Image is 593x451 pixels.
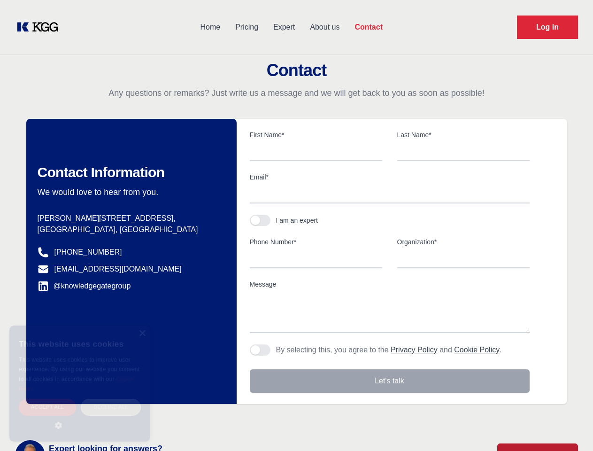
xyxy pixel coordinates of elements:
[517,16,578,39] a: Request Demo
[19,357,139,382] span: This website uses cookies to improve user experience. By using our website you consent to all coo...
[228,15,266,39] a: Pricing
[276,216,318,225] div: I am an expert
[347,15,390,39] a: Contact
[193,15,228,39] a: Home
[266,15,302,39] a: Expert
[38,213,222,224] p: [PERSON_NAME][STREET_ADDRESS],
[38,280,131,292] a: @knowledgegategroup
[250,369,530,393] button: Let's talk
[11,87,582,99] p: Any questions or remarks? Just write us a message and we will get back to you as soon as possible!
[302,15,347,39] a: About us
[139,330,146,337] div: Close
[38,164,222,181] h2: Contact Information
[10,442,58,447] div: Cookie settings
[397,130,530,140] label: Last Name*
[250,130,382,140] label: First Name*
[397,237,530,247] label: Organization*
[250,280,530,289] label: Message
[19,399,76,415] div: Accept all
[15,20,66,35] a: KOL Knowledge Platform: Talk to Key External Experts (KEE)
[391,346,438,354] a: Privacy Policy
[454,346,500,354] a: Cookie Policy
[54,264,182,275] a: [EMAIL_ADDRESS][DOMAIN_NAME]
[276,344,502,356] p: By selecting this, you agree to the and .
[54,247,122,258] a: [PHONE_NUMBER]
[19,376,133,391] a: Cookie Policy
[546,406,593,451] iframe: Chat Widget
[38,187,222,198] p: We would love to hear from you.
[81,399,141,415] div: Decline all
[19,333,141,355] div: This website uses cookies
[38,224,222,235] p: [GEOGRAPHIC_DATA], [GEOGRAPHIC_DATA]
[11,61,582,80] h2: Contact
[250,237,382,247] label: Phone Number*
[250,172,530,182] label: Email*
